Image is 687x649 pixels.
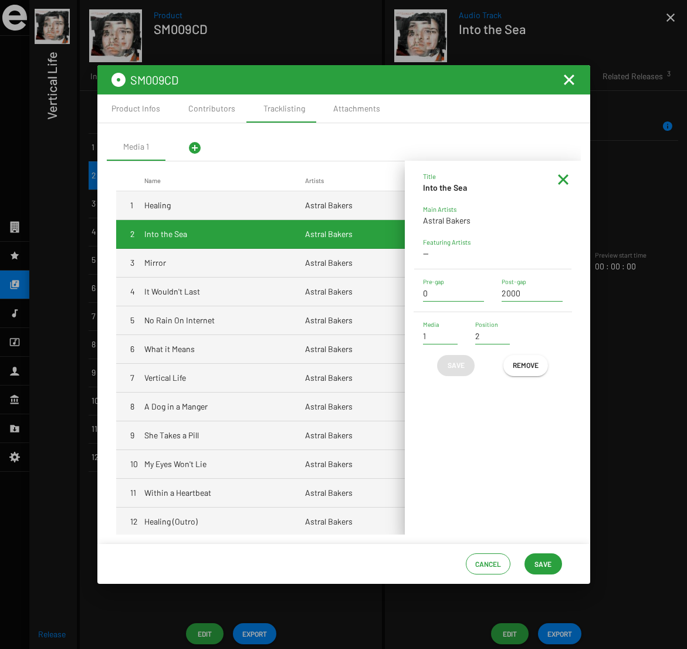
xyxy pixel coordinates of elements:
mat-cell: 5 [116,306,144,334]
div: Media 1 [123,141,149,153]
mat-cell: 12 [116,508,144,536]
mat-cell: Astral Bakers [305,306,466,334]
button: Save [524,553,562,574]
div: Product Infos [111,103,160,114]
mat-cell: 8 [116,393,144,421]
small: Title [423,173,436,180]
mat-header-cell: Name [144,171,305,191]
span: Save [446,354,465,376]
mat-cell: 4 [116,278,144,306]
mat-icon: add_circle [188,141,202,155]
mat-cell: Astral Bakers [305,421,466,449]
span: SM009CD [130,73,178,87]
mat-cell: Astral Bakers [305,393,466,421]
span: No Rain On Internet [144,315,215,326]
mat-cell: Astral Bakers [305,479,466,507]
mat-cell: Astral Bakers [305,364,466,392]
mat-cell: Astral Bakers [305,450,466,478]
p: -- [423,248,563,259]
button: Fermer la fenêtre [562,73,576,87]
p: Astral Bakers [423,215,563,227]
mat-cell: Astral Bakers [305,191,466,219]
span: Mirror [144,257,166,269]
div: Contributors [188,103,235,114]
div: Tracklisting [263,103,305,114]
mat-cell: Astral Bakers [305,220,466,248]
button: Cancel [466,553,510,574]
div: Attachments [333,103,380,114]
mat-cell: Astral Bakers [305,278,466,306]
mat-cell: 3 [116,249,144,277]
span: What it Means [144,343,195,355]
mat-cell: 11 [116,479,144,507]
button: Remove [503,355,548,376]
mat-cell: Astral Bakers [305,249,466,277]
span: Healing [144,200,171,211]
mat-cell: Astral Bakers [305,508,466,536]
span: Cancel [475,553,501,574]
span: It Wouldn't Last [144,286,200,298]
strong: Into the Sea [423,182,467,192]
mat-cell: Astral Bakers [305,335,466,363]
span: Into the Sea [144,228,187,240]
span: Vertical Life [144,372,186,384]
mat-cell: 9 [116,421,144,449]
mat-cell: 10 [116,450,144,478]
mat-cell: 1 [116,191,144,219]
button: Save [437,355,475,376]
small: Featuring Artists [423,238,471,246]
span: My Eyes Won't Lie [144,458,207,470]
span: She Takes a Pill [144,430,199,441]
small: Main Artists [423,205,456,213]
span: Healing (Outro) [144,516,198,528]
span: Within a Heartbeat [144,487,211,499]
mat-cell: 7 [116,364,144,392]
span: Save [534,553,551,574]
mat-header-cell: Artists [305,171,466,191]
span: A Dog in a Manger [144,401,208,413]
span: Remove [513,354,539,376]
mat-cell: 2 [116,220,144,248]
mat-cell: 6 [116,335,144,363]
